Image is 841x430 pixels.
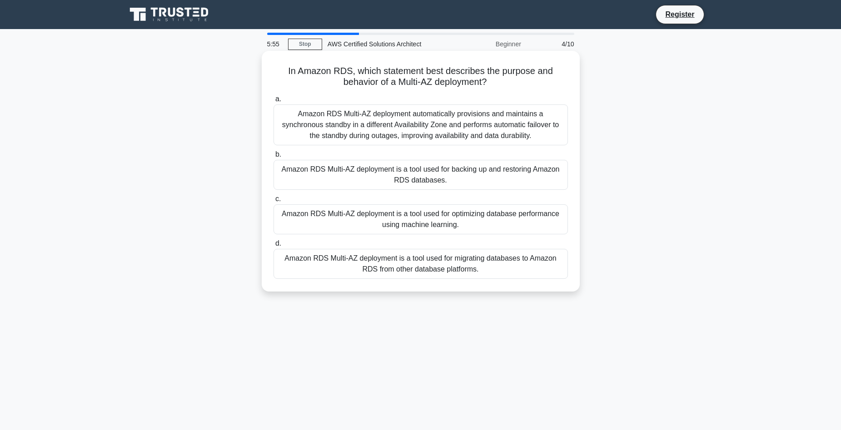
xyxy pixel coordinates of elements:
[275,239,281,247] span: d.
[275,95,281,103] span: a.
[274,204,568,234] div: Amazon RDS Multi-AZ deployment is a tool used for optimizing database performance using machine l...
[660,9,700,20] a: Register
[274,104,568,145] div: Amazon RDS Multi-AZ deployment automatically provisions and maintains a synchronous standby in a ...
[275,195,281,203] span: c.
[262,35,288,53] div: 5:55
[275,150,281,158] span: b.
[288,39,322,50] a: Stop
[447,35,527,53] div: Beginner
[322,35,447,53] div: AWS Certified Solutions Architect
[527,35,580,53] div: 4/10
[274,160,568,190] div: Amazon RDS Multi-AZ deployment is a tool used for backing up and restoring Amazon RDS databases.
[273,65,569,88] h5: In Amazon RDS, which statement best describes the purpose and behavior of a Multi-AZ deployment?
[274,249,568,279] div: Amazon RDS Multi-AZ deployment is a tool used for migrating databases to Amazon RDS from other da...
